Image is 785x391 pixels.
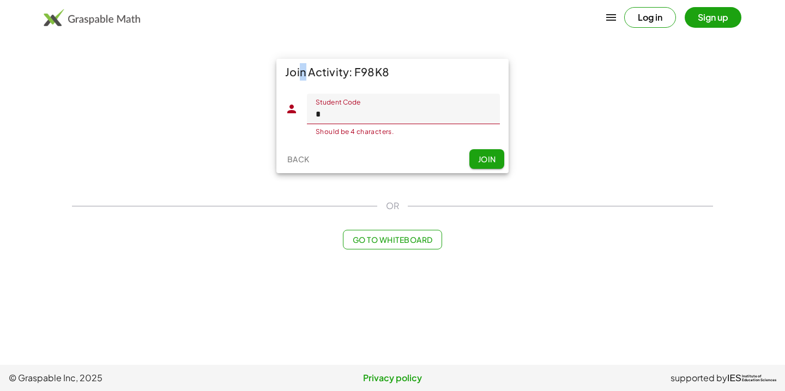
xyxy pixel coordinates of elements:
[671,371,727,384] span: supported by
[742,375,776,382] span: Institute of Education Sciences
[316,129,491,135] div: Should be 4 characters.
[727,371,776,384] a: IESInstitute ofEducation Sciences
[624,7,676,28] button: Log in
[343,230,442,249] button: Go to Whiteboard
[281,149,316,169] button: Back
[386,199,399,212] span: OR
[352,235,432,245] span: Go to Whiteboard
[478,154,496,164] span: Join
[264,371,520,384] a: Privacy policy
[276,59,509,85] div: Join Activity: F98K8
[9,371,264,384] span: © Graspable Inc, 2025
[287,154,309,164] span: Back
[469,149,504,169] button: Join
[685,7,741,28] button: Sign up
[727,373,741,383] span: IES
